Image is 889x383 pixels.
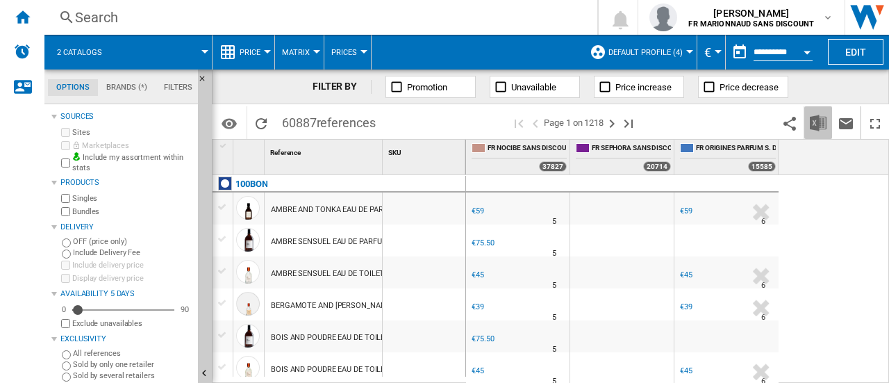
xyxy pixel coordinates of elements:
span: Price increase [615,82,672,92]
div: BOIS AND POUDRE EAU DE TOILETTE 100 ML [271,322,426,354]
div: €59 [470,204,484,218]
span: Page 1 on 1218 [544,106,604,139]
div: €39 [472,302,484,311]
div: €59 [472,206,484,215]
label: Exclude unavailables [72,318,192,329]
md-tab-item: Filters [156,79,201,96]
button: Maximize [861,106,889,139]
div: Delivery Time : 5 days [552,311,556,325]
label: All references [73,348,192,359]
label: Bundles [72,206,192,217]
input: Display delivery price [61,319,70,328]
span: SKU [388,149,401,156]
md-slider: Availability [72,303,174,317]
input: All references [62,350,71,359]
div: FR ORIGINES PARFUM S. DISCOUNT 15585 offers sold by FR ORIGINES PARFUM S. DISCOUNT [677,140,779,174]
input: Sold by only one retailer [62,361,71,370]
img: alerts-logo.svg [14,43,31,60]
span: FR SEPHORA SANS DISCOUNT [592,143,671,155]
div: Availability 5 Days [60,288,192,300]
div: Search [75,8,561,27]
span: Prices [331,48,357,57]
button: >Previous page [527,106,544,139]
button: Promotion [385,76,476,98]
span: Reference [270,149,301,156]
button: Hide [198,70,215,95]
span: 2 catalogs [57,48,102,57]
div: Products [60,177,192,188]
button: Prices [331,35,364,70]
div: BERGAMOTE AND [PERSON_NAME] EAU DE PARFUM 50 ML [271,290,474,322]
div: AMBRE SENSUEL EAU DE TOILETTE 50 ML [271,258,417,290]
div: Click to filter on that brand [235,176,267,193]
div: €59 [680,206,692,215]
label: Include my assortment within stats [72,152,192,174]
button: Options [215,111,243,136]
label: Include Delivery Fee [73,247,192,258]
div: 37827 offers sold by FR NOCIBE SANS DISCOUNT [539,161,567,172]
button: Price decrease [698,76,788,98]
div: €75.50 [470,236,494,250]
div: 2 catalogs [51,35,205,70]
button: Next page [604,106,620,139]
button: Open calendar [795,38,820,63]
input: Sold by several retailers [62,373,71,382]
div: Delivery Time : 6 days [761,215,765,229]
div: Sources [60,111,192,122]
span: references [317,115,376,130]
md-tab-item: Options [48,79,98,96]
div: 15585 offers sold by FR ORIGINES PARFUM S. DISCOUNT [748,161,776,172]
button: Send this report by email [832,106,860,139]
button: Default profile (4) [608,35,690,70]
label: Singles [72,193,192,204]
input: OFF (price only) [62,238,71,247]
div: €39 [470,300,484,314]
span: Unavailable [511,82,556,92]
label: Sold by several retailers [73,370,192,381]
div: €75.50 [470,332,494,346]
button: € [704,35,718,70]
div: Delivery Time : 6 days [761,311,765,325]
img: mysite-bg-18x18.png [72,152,81,161]
div: Sort None [236,140,264,161]
div: FR NOCIBE SANS DISCOUNT 37827 offers sold by FR NOCIBE SANS DISCOUNT [469,140,570,174]
md-menu: Currency [697,35,726,70]
button: Reload [247,106,275,139]
input: Include delivery price [61,261,70,270]
span: Matrix [282,48,310,57]
button: Unavailable [490,76,580,98]
label: OFF (price only) [73,236,192,247]
div: 90 [177,304,192,315]
span: FR ORIGINES PARFUM S. DISCOUNT [696,143,776,155]
img: excel-24x24.png [810,115,826,131]
span: € [704,45,711,60]
input: Sites [61,128,70,137]
div: €39 [680,302,692,311]
button: First page [510,106,527,139]
label: Sold by only one retailer [73,359,192,370]
div: Delivery [60,222,192,233]
button: md-calendar [726,38,754,66]
div: €45 [470,364,484,378]
div: Matrix [282,35,317,70]
b: FR MARIONNAUD SANS DISCOUNT [688,19,814,28]
span: 60887 [275,106,383,136]
button: Edit [828,39,883,65]
span: FR NOCIBE SANS DISCOUNT [488,143,567,155]
div: €45 [678,268,692,282]
button: Last page [620,106,637,139]
div: AMBRE SENSUEL EAU DE PARFUM 100 ML [271,226,416,258]
div: Delivery Time : 5 days [552,279,556,293]
button: Price [240,35,267,70]
md-tab-item: Brands (*) [98,79,156,96]
div: €75.50 [472,238,494,247]
div: €45 [680,270,692,279]
div: FILTER BY [313,80,372,94]
input: Marketplaces [61,141,70,150]
input: Bundles [61,207,70,216]
button: Price increase [594,76,684,98]
div: Reference Sort None [267,140,382,161]
button: Download in Excel [804,106,832,139]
